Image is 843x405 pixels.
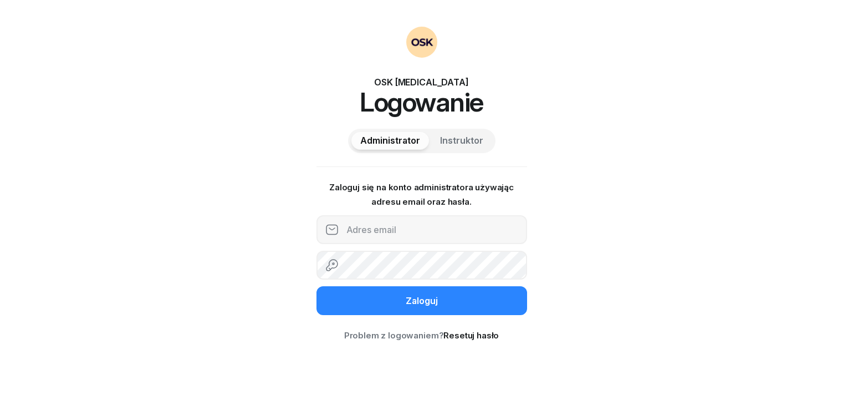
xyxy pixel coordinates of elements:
[316,215,527,244] input: Adres email
[406,27,437,58] img: OSKAdmin
[440,134,483,148] span: Instruktor
[406,294,438,308] div: Zaloguj
[360,134,420,148] span: Administrator
[316,75,527,89] div: OSK [MEDICAL_DATA]
[316,89,527,115] h1: Logowanie
[316,286,527,315] button: Zaloguj
[316,180,527,209] p: Zaloguj się na konto administratora używając adresu email oraz hasła.
[351,132,429,150] button: Administrator
[443,330,499,341] a: Resetuj hasło
[316,328,527,343] div: Problem z logowaniem?
[431,132,492,150] button: Instruktor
